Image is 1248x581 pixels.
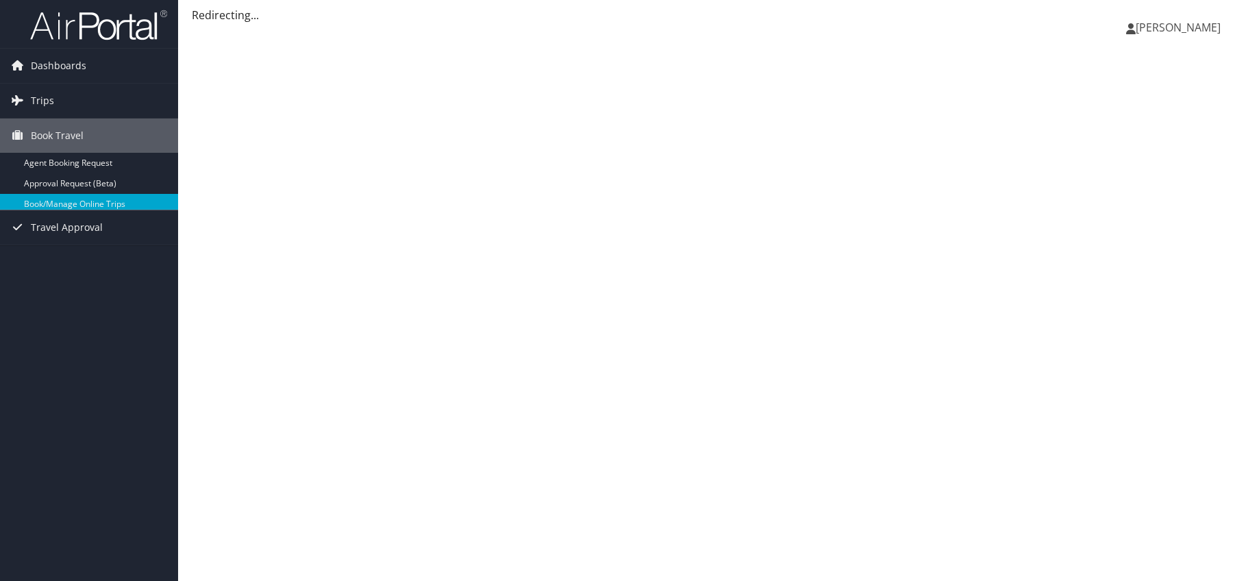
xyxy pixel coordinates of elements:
span: [PERSON_NAME] [1136,20,1221,35]
span: Dashboards [31,49,86,83]
span: Travel Approval [31,210,103,245]
span: Book Travel [31,119,84,153]
span: Trips [31,84,54,118]
div: Redirecting... [192,7,1234,23]
img: airportal-logo.png [30,9,167,41]
a: [PERSON_NAME] [1126,7,1234,48]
